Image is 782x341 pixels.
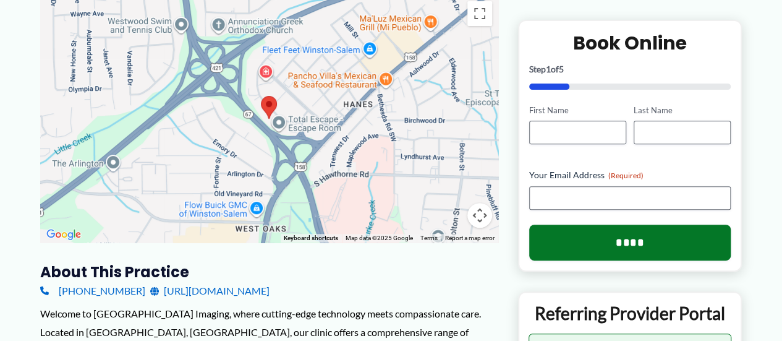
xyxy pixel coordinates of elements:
[150,282,270,300] a: [URL][DOMAIN_NAME]
[546,64,551,74] span: 1
[467,1,492,26] button: Toggle fullscreen view
[40,282,145,300] a: [PHONE_NUMBER]
[529,105,626,116] label: First Name
[634,105,731,116] label: Last Name
[529,65,731,74] p: Step of
[529,170,731,182] label: Your Email Address
[559,64,564,74] span: 5
[346,235,413,241] span: Map data ©2025 Google
[284,234,338,243] button: Keyboard shortcuts
[529,303,732,325] p: Referring Provider Portal
[420,235,438,241] a: Terms (opens in new tab)
[467,203,492,228] button: Map camera controls
[529,31,731,55] h2: Book Online
[43,227,84,243] img: Google
[40,262,498,282] h3: About this practice
[608,171,644,181] span: (Required)
[445,235,495,241] a: Report a map error
[43,227,84,243] a: Open this area in Google Maps (opens a new window)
